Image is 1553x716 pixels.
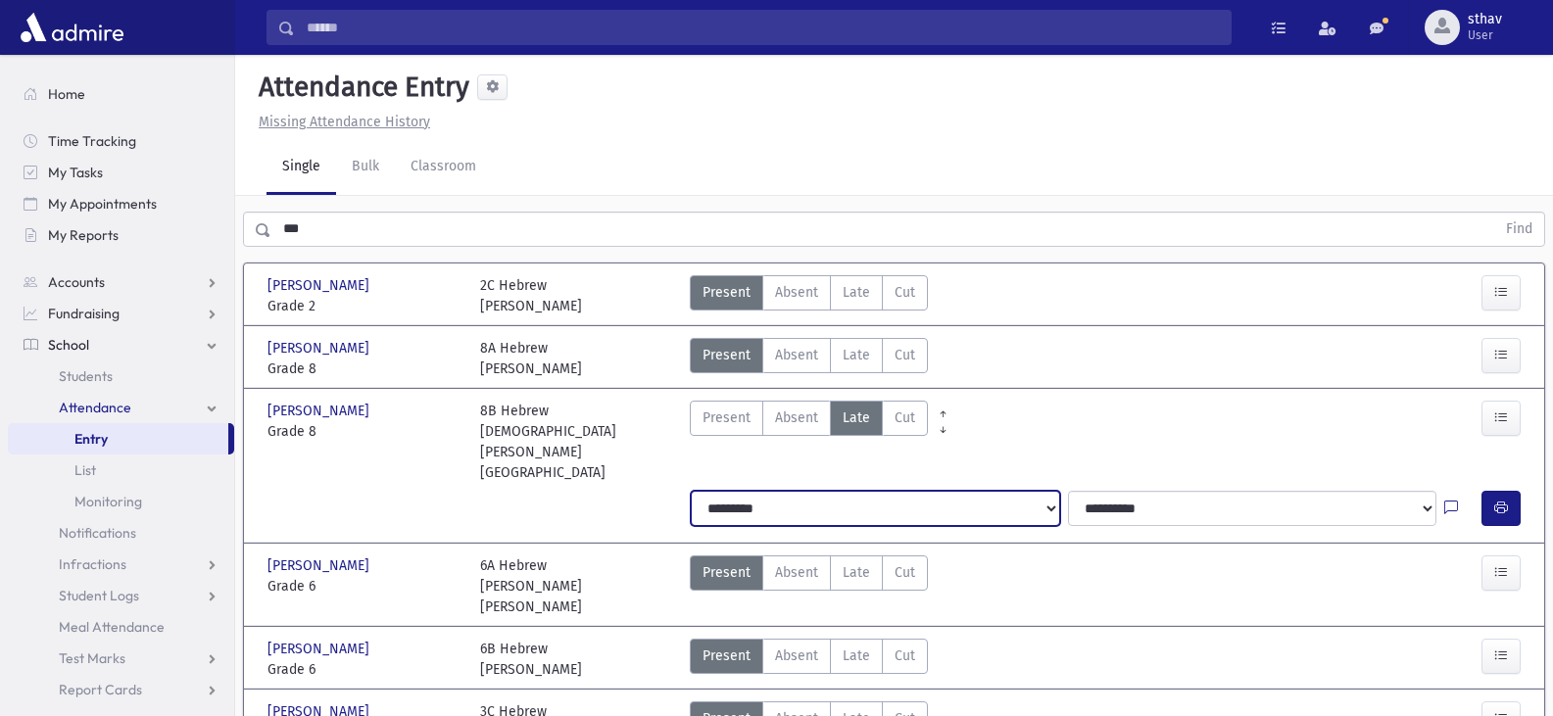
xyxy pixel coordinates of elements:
span: [PERSON_NAME] [267,639,373,659]
span: Late [843,282,870,303]
span: Attendance [59,399,131,416]
span: Absent [775,562,818,583]
span: Home [48,85,85,103]
span: Notifications [59,524,136,542]
span: My Tasks [48,164,103,181]
a: Monitoring [8,486,234,517]
a: Notifications [8,517,234,549]
div: 6A Hebrew [PERSON_NAME] [PERSON_NAME] [480,555,673,617]
h5: Attendance Entry [251,71,469,104]
span: Cut [895,345,915,365]
span: Time Tracking [48,132,136,150]
div: 8B Hebrew [DEMOGRAPHIC_DATA][PERSON_NAME][GEOGRAPHIC_DATA] [480,401,673,483]
span: Absent [775,345,818,365]
span: sthav [1468,12,1502,27]
span: Present [703,282,751,303]
span: Grade 8 [267,358,461,379]
input: Search [295,10,1231,45]
span: Cut [895,282,915,303]
span: Entry [74,430,108,448]
a: School [8,329,234,360]
a: List [8,454,234,486]
a: My Tasks [8,157,234,188]
span: My Reports [48,226,119,244]
div: AttTypes [690,639,928,680]
a: Bulk [336,140,395,195]
span: Late [843,407,870,428]
a: Fundraising [8,298,234,329]
span: List [74,461,96,479]
a: Students [8,360,234,392]
a: Time Tracking [8,125,234,157]
span: Present [703,562,751,583]
a: Accounts [8,266,234,298]
a: My Reports [8,219,234,251]
div: AttTypes [690,401,928,483]
span: Cut [895,407,915,428]
span: User [1468,27,1502,43]
span: Student Logs [59,587,139,604]
span: [PERSON_NAME] [267,401,373,421]
a: Entry [8,423,228,454]
a: Infractions [8,549,234,580]
a: Student Logs [8,580,234,611]
span: My Appointments [48,195,157,213]
span: School [48,336,89,354]
span: Test Marks [59,649,125,667]
a: Test Marks [8,643,234,674]
a: Report Cards [8,674,234,705]
span: Late [843,345,870,365]
span: Grade 2 [267,296,461,316]
span: Students [59,367,113,385]
div: AttTypes [690,555,928,617]
div: 6B Hebrew [PERSON_NAME] [480,639,582,680]
span: [PERSON_NAME] [267,275,373,296]
span: Fundraising [48,305,120,322]
span: Grade 6 [267,576,461,597]
img: AdmirePro [16,8,128,47]
a: Classroom [395,140,492,195]
a: Missing Attendance History [251,114,430,130]
span: Infractions [59,555,126,573]
span: Absent [775,282,818,303]
a: Meal Attendance [8,611,234,643]
a: Single [267,140,336,195]
span: Cut [895,645,915,666]
span: Monitoring [74,493,142,510]
span: Cut [895,562,915,583]
div: 2C Hebrew [PERSON_NAME] [480,275,582,316]
span: Late [843,645,870,666]
div: 8A Hebrew [PERSON_NAME] [480,338,582,379]
div: AttTypes [690,275,928,316]
span: [PERSON_NAME] [267,338,373,358]
span: Absent [775,645,818,666]
span: Grade 8 [267,421,461,442]
span: Meal Attendance [59,618,165,636]
span: Report Cards [59,681,142,698]
span: Grade 6 [267,659,461,680]
span: Absent [775,407,818,428]
a: Attendance [8,392,234,423]
u: Missing Attendance History [259,114,430,130]
div: AttTypes [690,338,928,379]
a: My Appointments [8,188,234,219]
span: Present [703,345,751,365]
span: [PERSON_NAME] [267,555,373,576]
span: Accounts [48,273,105,291]
a: Home [8,78,234,110]
span: Present [703,645,751,666]
button: Find [1494,213,1544,246]
span: Late [843,562,870,583]
span: Present [703,407,751,428]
